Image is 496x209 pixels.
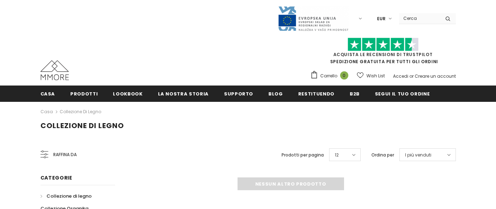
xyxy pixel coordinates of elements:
[350,86,360,101] a: B2B
[371,152,394,159] label: Ordina per
[224,90,253,97] span: supporto
[158,90,209,97] span: La nostra storia
[40,121,124,131] span: Collezione di legno
[113,90,142,97] span: Lookbook
[70,90,98,97] span: Prodotti
[310,71,352,81] a: Carrello 0
[375,86,430,101] a: Segui il tuo ordine
[40,90,55,97] span: Casa
[399,13,440,23] input: Search Site
[405,152,431,159] span: I più venduti
[40,174,72,181] span: Categorie
[340,71,348,79] span: 0
[415,73,456,79] a: Creare un account
[333,51,433,57] a: Acquista le recensioni di TrustPilot
[40,190,92,202] a: Collezione di legno
[350,90,360,97] span: B2B
[282,152,324,159] label: Prodotti per pagina
[298,86,334,101] a: Restituendo
[348,38,419,51] img: Fidati di Pilot Stars
[53,151,77,159] span: Raffina da
[310,41,456,65] span: SPEDIZIONE GRATUITA PER TUTTI GLI ORDINI
[375,90,430,97] span: Segui il tuo ordine
[158,86,209,101] a: La nostra storia
[40,60,69,80] img: Casi MMORE
[40,86,55,101] a: Casa
[40,108,53,116] a: Casa
[409,73,414,79] span: or
[70,86,98,101] a: Prodotti
[298,90,334,97] span: Restituendo
[377,15,386,22] span: EUR
[113,86,142,101] a: Lookbook
[357,70,385,82] a: Wish List
[268,90,283,97] span: Blog
[393,73,408,79] a: Accedi
[278,15,349,21] a: Javni Razpis
[47,193,92,199] span: Collezione di legno
[366,72,385,79] span: Wish List
[320,72,337,79] span: Carrello
[335,152,339,159] span: 12
[60,109,101,115] a: Collezione di legno
[224,86,253,101] a: supporto
[268,86,283,101] a: Blog
[278,6,349,32] img: Javni Razpis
